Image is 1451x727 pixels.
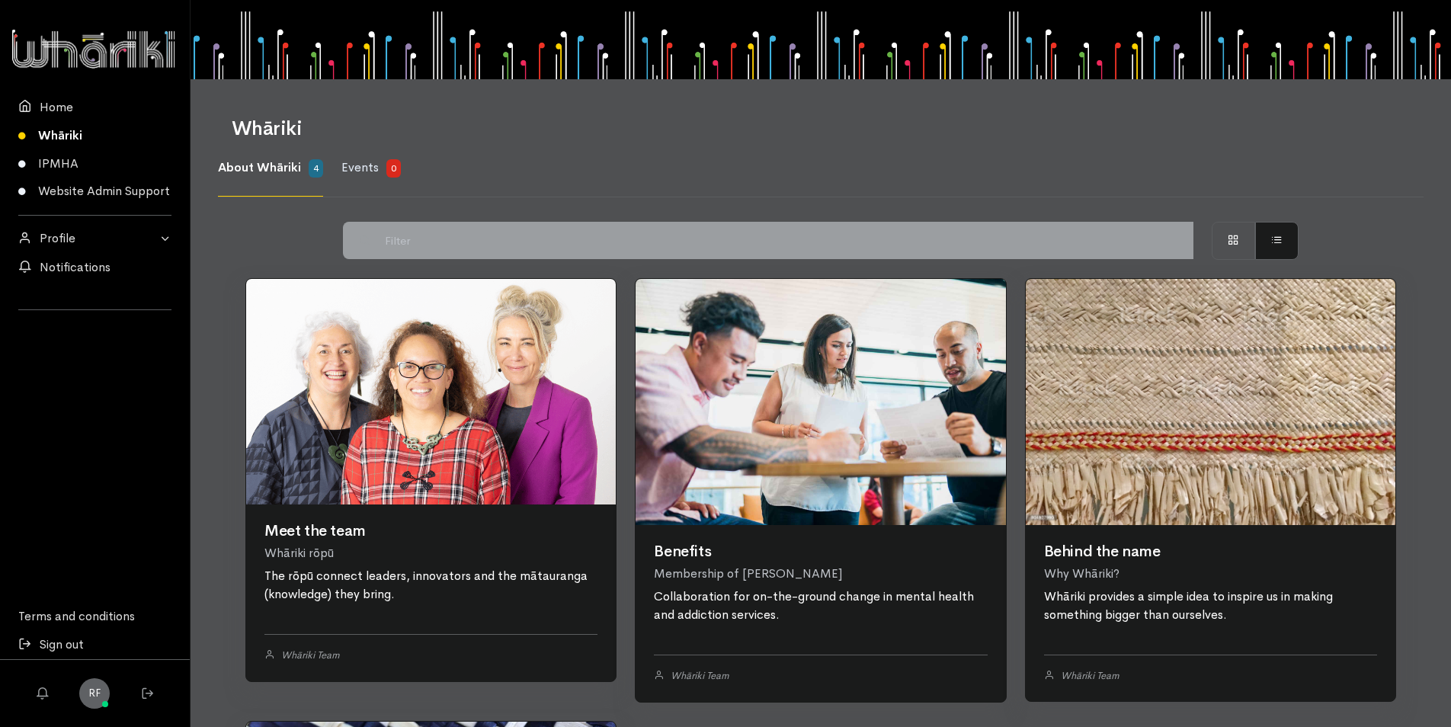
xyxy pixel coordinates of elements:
h1: Whāriki [232,118,1405,140]
a: RF [79,678,110,709]
a: Events 0 [341,140,401,197]
a: About Whāriki 4 [218,140,323,197]
input: Filter [377,222,1193,259]
span: About Whāriki [218,159,301,175]
span: 0 [386,159,401,178]
span: Events [341,159,379,175]
span: 4 [309,159,323,178]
